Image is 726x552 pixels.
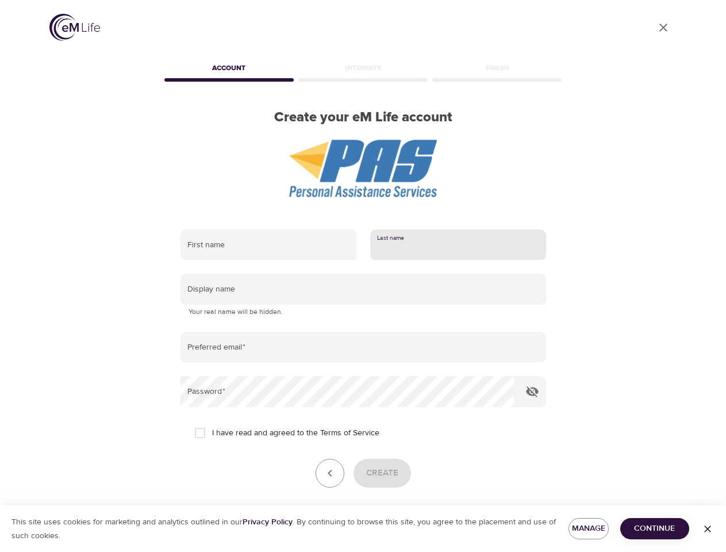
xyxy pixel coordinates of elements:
[212,427,379,439] span: I have read and agreed to the
[243,517,293,527] a: Privacy Policy
[620,518,689,539] button: Continue
[162,109,564,126] h2: Create your eM Life account
[189,306,538,318] p: Your real name will be hidden.
[578,522,600,536] span: Manage
[568,518,609,539] button: Manage
[49,14,100,41] img: logo
[320,427,379,439] a: Terms of Service
[289,140,437,197] img: PAS%20logo.png
[629,522,680,536] span: Continue
[650,14,677,41] a: close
